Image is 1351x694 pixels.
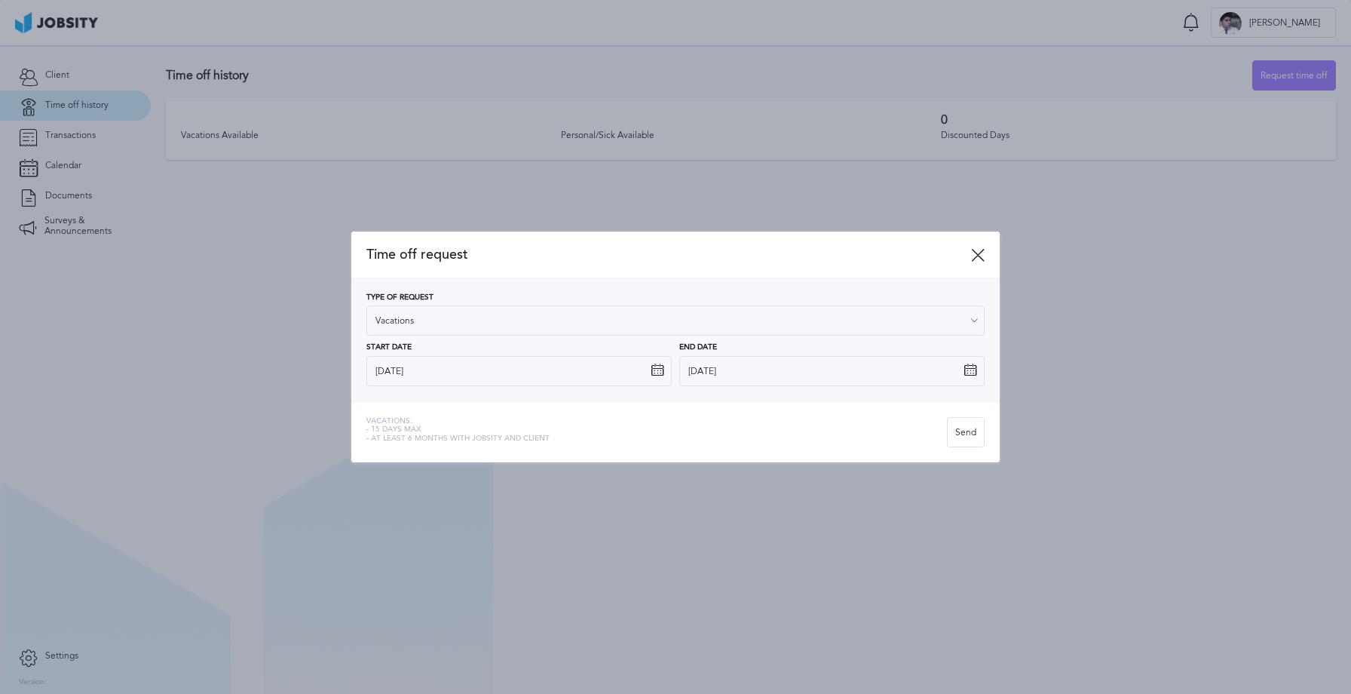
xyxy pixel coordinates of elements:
[366,425,550,435] span: - 15 days max
[366,247,971,263] span: Time off request
[947,417,985,447] button: Send
[366,343,412,352] span: Start Date
[366,417,550,426] span: Vacations:
[948,418,984,448] div: Send
[679,343,717,352] span: End Date
[366,293,433,302] span: Type of Request
[366,435,550,444] span: - At least 6 months with jobsity and client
